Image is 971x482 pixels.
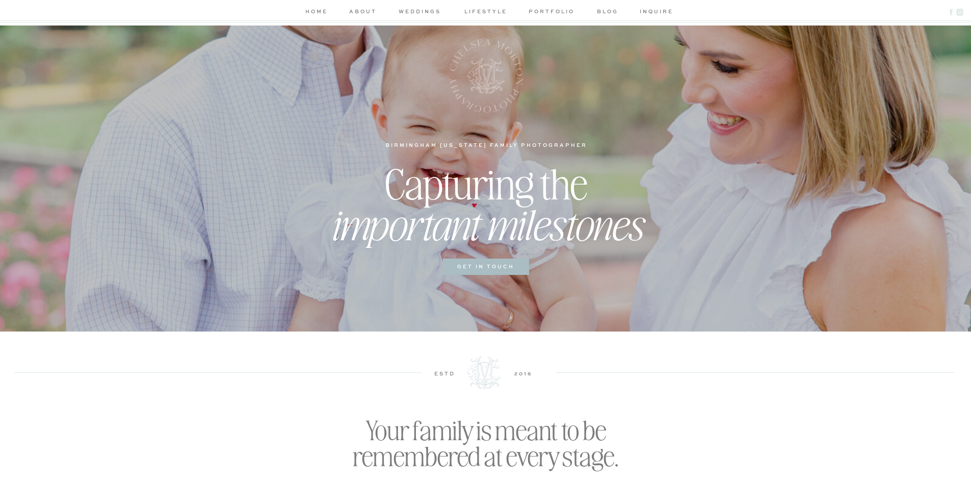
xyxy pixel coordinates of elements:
[501,369,546,377] h3: 2016
[462,7,510,18] a: lifestyle
[593,7,622,18] a: blog
[296,158,677,192] h2: Capturing the
[384,141,589,150] h1: birmingham [US_STATE] family photographer
[449,262,523,272] a: get in touch
[640,7,669,18] a: inquire
[329,416,642,475] h2: Your family is meant to be remembered at every stage.
[303,7,330,18] a: home
[396,7,444,18] a: weddings
[264,199,707,251] h2: important milestones
[348,7,378,18] a: about
[422,369,468,377] h3: estd
[528,7,576,18] a: portfolio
